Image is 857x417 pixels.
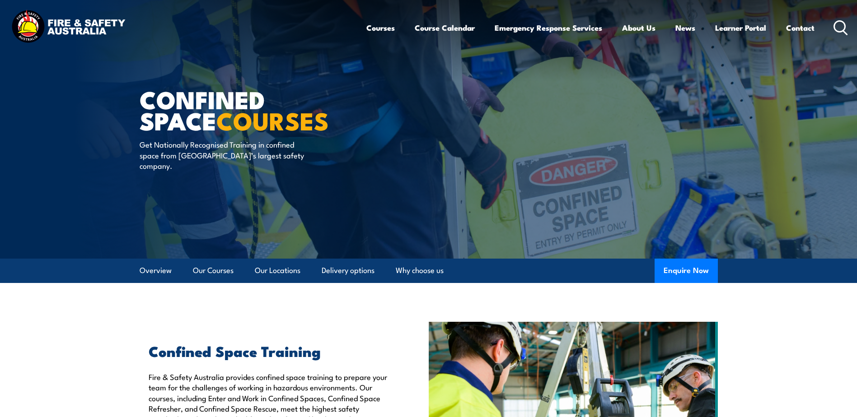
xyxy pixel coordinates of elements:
h2: Confined Space Training [149,344,387,357]
p: Get Nationally Recognised Training in confined space from [GEOGRAPHIC_DATA]’s largest safety comp... [140,139,304,171]
a: Emergency Response Services [495,16,602,40]
a: Why choose us [396,259,444,283]
a: Overview [140,259,172,283]
a: Our Locations [255,259,300,283]
a: About Us [622,16,656,40]
h1: Confined Space [140,88,363,130]
strong: COURSES [216,101,329,139]
a: Contact [786,16,815,40]
a: Learner Portal [715,16,766,40]
a: Our Courses [193,259,234,283]
a: Delivery options [322,259,375,283]
a: News [675,16,695,40]
button: Enquire Now [655,259,718,283]
a: Course Calendar [415,16,475,40]
a: Courses [366,16,395,40]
